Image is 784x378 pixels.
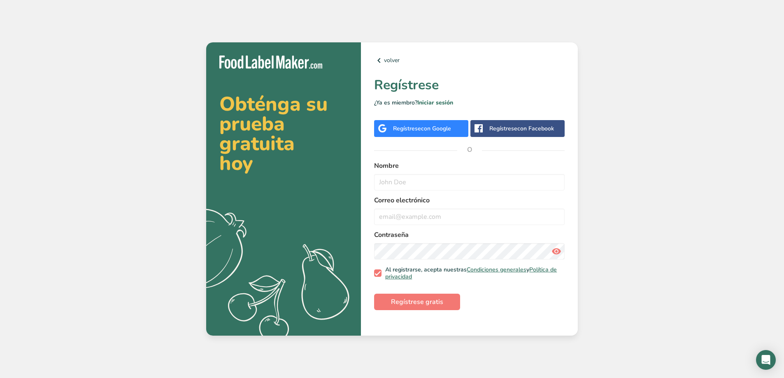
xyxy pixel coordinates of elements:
[374,209,565,225] input: email@example.com
[467,266,526,274] a: Condiciones generales
[374,195,565,205] label: Correo electrónico
[374,161,565,171] label: Nombre
[374,75,565,95] h1: Regístrese
[517,125,554,132] span: con Facebook
[417,99,453,107] a: Iniciar sesión
[219,94,348,173] h2: Obténga su prueba gratuita hoy
[391,297,443,307] span: Regístrese gratis
[756,350,776,370] div: Open Intercom Messenger
[489,124,554,133] div: Regístrese
[421,125,451,132] span: con Google
[219,56,322,69] img: Food Label Maker
[374,56,565,65] a: volver
[374,230,565,240] label: Contraseña
[374,98,565,107] p: ¿Ya es miembro?
[385,266,557,281] a: Política de privacidad
[374,174,565,190] input: John Doe
[457,137,482,162] span: O
[382,266,562,281] span: Al registrarse, acepta nuestras y
[393,124,451,133] div: Regístrese
[374,294,460,310] button: Regístrese gratis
